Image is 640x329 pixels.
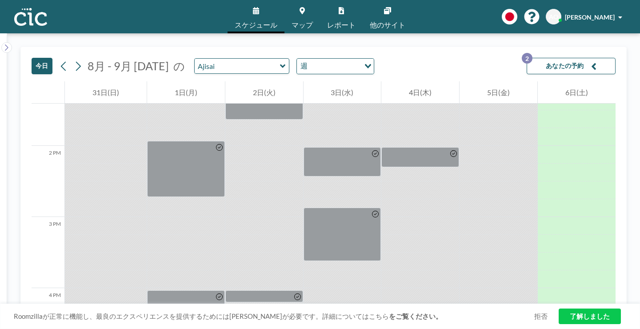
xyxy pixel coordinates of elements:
div: 3日(水) [304,81,381,104]
img: organization-logo [14,8,47,26]
span: の [173,59,185,73]
div: 2 PM [32,146,64,217]
div: 2日(火) [225,81,303,104]
div: 5日(金) [460,81,537,104]
div: 1日(月) [147,81,225,104]
button: 今日 [32,58,52,74]
button: あなたの予約2 [527,58,616,74]
a: 了解しました [559,309,621,324]
input: Search for option [310,60,359,72]
p: 2 [522,53,532,64]
div: 6日(土) [538,81,616,104]
span: 他のサイト [370,21,405,28]
div: 4日(木) [381,81,459,104]
div: 1 PM [32,75,64,146]
div: 3 PM [32,217,64,288]
span: Roomzillaが正常に機能し、最良のエクスペリエンスを提供するためには[PERSON_NAME]が必要です。詳細についてはこちら [14,312,534,321]
span: 週 [299,60,309,72]
span: レポート [327,21,356,28]
input: Ajisai [195,59,280,73]
span: スケジュール [235,21,277,28]
span: マップ [292,21,313,28]
a: をご覧ください。 [389,312,442,320]
span: 8月 - 9月 [DATE] [88,59,169,72]
span: AO [549,13,558,21]
div: Search for option [297,59,374,74]
a: 拒否 [534,312,548,321]
div: 31日(日) [65,81,147,104]
span: [PERSON_NAME] [565,13,615,21]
